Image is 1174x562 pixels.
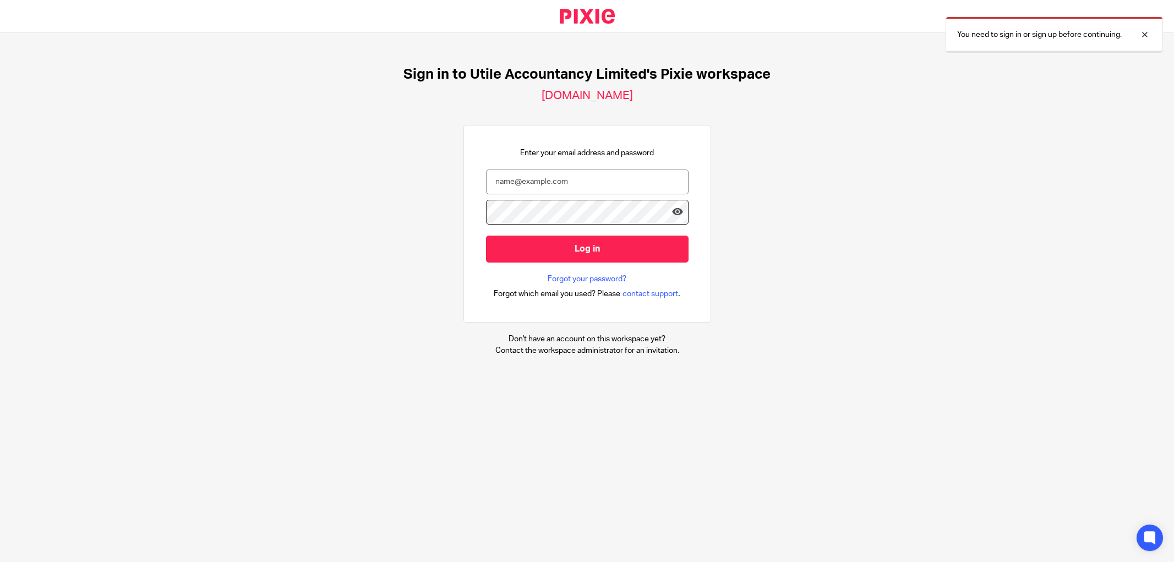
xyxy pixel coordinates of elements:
[486,236,689,263] input: Log in
[494,288,620,299] span: Forgot which email you used? Please
[486,170,689,194] input: name@example.com
[495,345,679,356] p: Contact the workspace administrator for an invitation.
[548,274,626,285] a: Forgot your password?
[520,148,654,159] p: Enter your email address and password
[495,334,679,345] p: Don't have an account on this workspace yet?
[957,29,1122,40] p: You need to sign in or sign up before continuing.
[403,66,771,83] h1: Sign in to Utile Accountancy Limited's Pixie workspace
[623,288,678,299] span: contact support
[494,287,680,300] div: .
[542,89,633,103] h2: [DOMAIN_NAME]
